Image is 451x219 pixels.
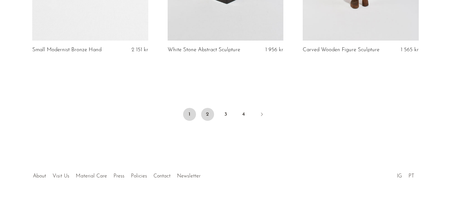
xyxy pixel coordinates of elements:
ul: Social Medias [394,168,417,181]
a: White Stone Abstract Sculpture [168,47,240,53]
a: Carved Wooden Figure Sculpture [303,47,379,53]
a: Material Care [76,174,107,179]
span: 2 151 kr [132,47,148,52]
a: Small Modernist Bronze Hand [32,47,102,53]
a: Contact [153,174,171,179]
a: Press [113,174,124,179]
a: About [33,174,46,179]
a: Policies [131,174,147,179]
ul: Quick links [30,168,204,181]
a: IG [397,174,402,179]
a: 2 [201,108,214,121]
a: PT [408,174,414,179]
a: 4 [237,108,250,121]
a: Visit Us [53,174,69,179]
span: 1 956 kr [265,47,283,52]
span: 1 565 kr [401,47,419,52]
a: 3 [219,108,232,121]
span: 1 [183,108,196,121]
a: Next [255,108,268,122]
